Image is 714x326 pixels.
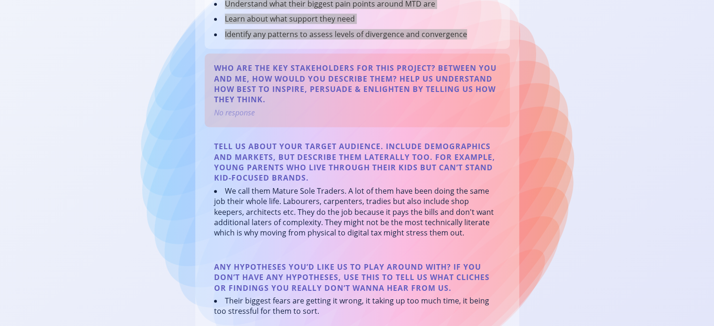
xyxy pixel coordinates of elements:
[214,29,467,39] li: Identify any patterns to assess levels of divergence and convergence
[214,107,500,118] ul: No response
[214,296,500,317] li: Their biggest fears are getting it wrong, it taking up too much time, it being too stressful for ...
[214,262,500,293] p: Any hypotheses you’d like us to play around with? If you don’t have any hypotheses, use this to t...
[214,141,500,183] p: Tell us about your target audience. Include demographics and markets, but describe them laterally...
[214,14,467,24] li: Learn about what support they need
[214,186,500,238] li: We call them Mature Sole Traders. A lot of them have been doing the same job their whole life. La...
[214,63,500,105] p: Who are the key stakeholders for this project? Between you and me, how would you describe them? H...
